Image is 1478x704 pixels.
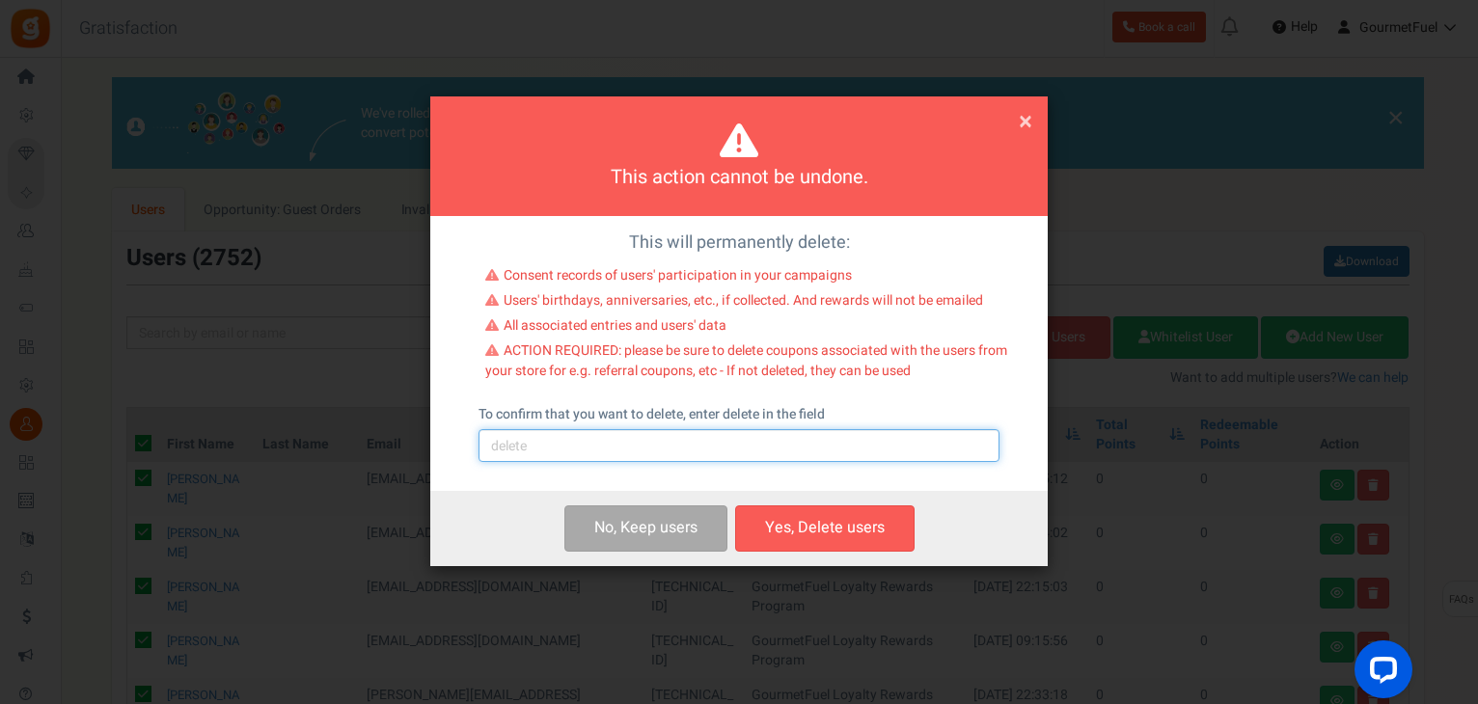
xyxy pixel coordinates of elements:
input: delete [479,429,999,462]
li: ACTION REQUIRED: please be sure to delete coupons associated with the users from your store for e... [485,341,1007,386]
label: To confirm that you want to delete, enter delete in the field [479,405,825,424]
button: Yes, Delete users [735,505,915,551]
h4: This action cannot be undone. [454,164,1024,192]
span: × [1019,103,1032,140]
li: All associated entries and users' data [485,316,1007,341]
p: This will permanently delete: [445,230,1033,256]
li: Consent records of users' participation in your campaigns [485,266,1007,291]
button: No, Keep users [564,505,727,551]
li: Users' birthdays, anniversaries, etc., if collected. And rewards will not be emailed [485,291,1007,316]
span: s [690,516,698,539]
